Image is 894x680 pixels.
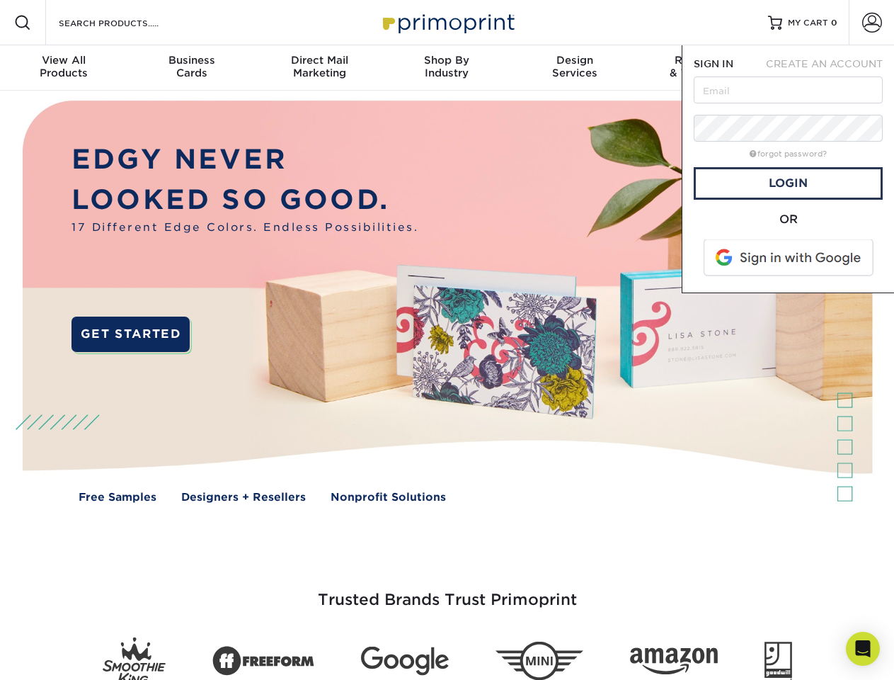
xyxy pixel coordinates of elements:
a: Designers + Resellers [181,489,306,506]
img: Primoprint [377,7,518,38]
div: Marketing [256,54,383,79]
span: SIGN IN [694,58,733,69]
img: Goodwill [764,642,792,680]
p: LOOKED SO GOOD. [71,180,418,220]
span: MY CART [788,17,828,29]
a: Shop ByIndustry [383,45,510,91]
span: 17 Different Edge Colors. Endless Possibilities. [71,220,418,236]
div: & Templates [638,54,766,79]
h3: Trusted Brands Trust Primoprint [33,557,861,626]
span: CREATE AN ACCOUNT [766,58,883,69]
span: Resources [638,54,766,67]
div: Industry [383,54,510,79]
div: Cards [127,54,255,79]
a: Nonprofit Solutions [331,489,446,506]
a: Login [694,167,883,200]
span: Design [511,54,638,67]
span: Direct Mail [256,54,383,67]
img: Google [361,647,449,676]
input: SEARCH PRODUCTS..... [57,14,195,31]
span: Shop By [383,54,510,67]
a: DesignServices [511,45,638,91]
a: Free Samples [79,489,156,506]
iframe: Google Customer Reviews [4,637,120,675]
div: Open Intercom Messenger [846,632,880,666]
img: Amazon [630,648,718,675]
div: Services [511,54,638,79]
a: forgot password? [750,149,827,159]
a: Resources& Templates [638,45,766,91]
a: BusinessCards [127,45,255,91]
a: Direct MailMarketing [256,45,383,91]
div: OR [694,211,883,228]
p: EDGY NEVER [71,140,418,180]
span: 0 [831,18,837,28]
span: Business [127,54,255,67]
a: GET STARTED [71,317,190,352]
input: Email [694,76,883,103]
